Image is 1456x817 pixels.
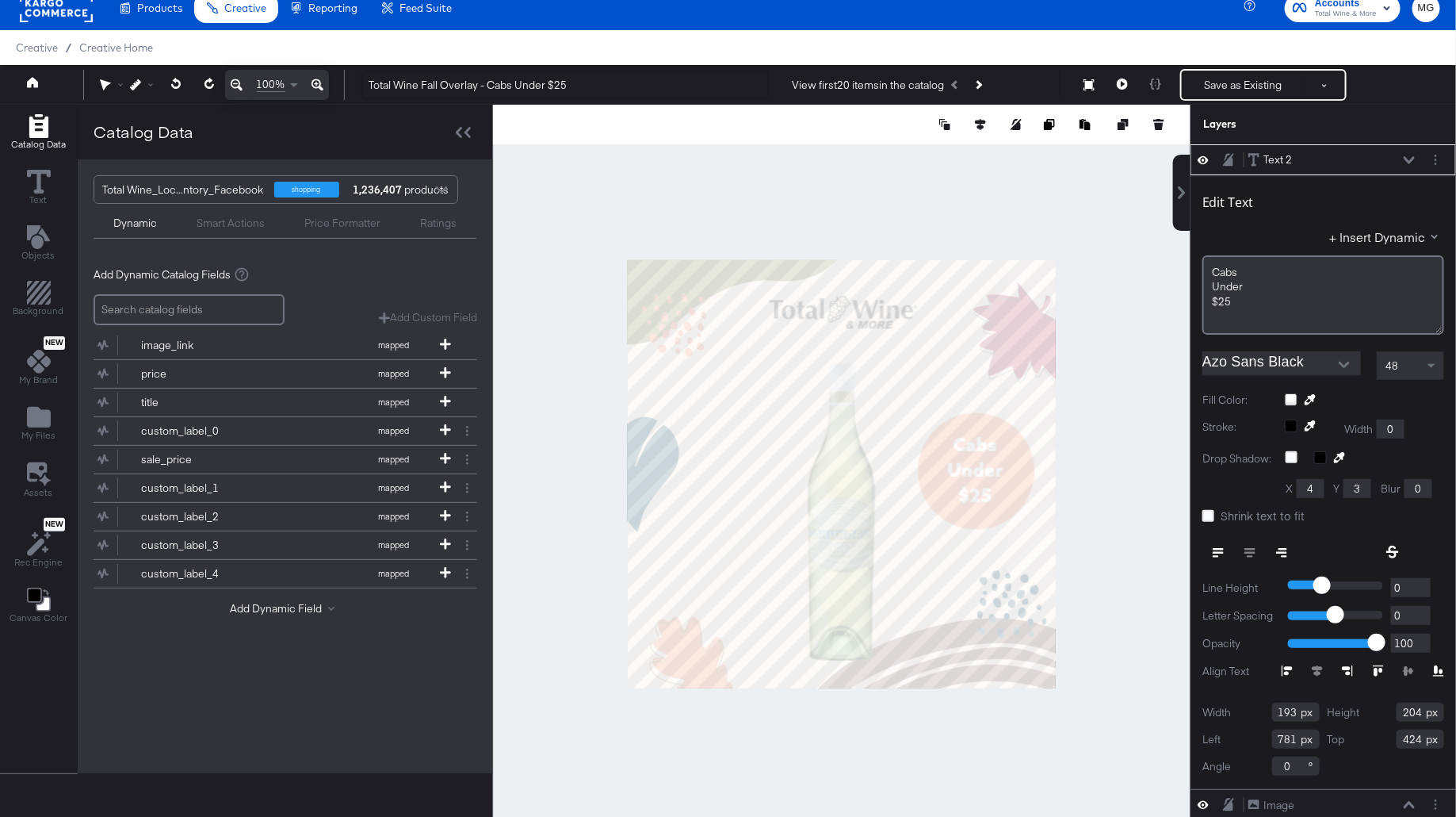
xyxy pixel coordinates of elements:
button: Layer Options [1427,152,1444,168]
span: Objects [22,249,55,262]
span: Assets [25,486,53,499]
span: Feed Suite [399,2,452,14]
div: custom_label_3 [141,538,256,553]
div: Dynamic [113,216,157,231]
button: Add Rectangle [4,278,74,323]
div: custom_label_4 [141,566,256,581]
button: image_linkmapped [94,332,457,359]
a: Creative Home [79,41,153,54]
div: titlemapped [94,389,477,416]
label: Top [1328,732,1345,747]
div: custom_label_1 [141,481,256,496]
label: Width [1202,705,1231,720]
div: Total Wine_Loc...ntory_Facebook [102,176,263,203]
div: Text 2 [1263,152,1292,167]
label: Stroke: [1202,420,1273,439]
div: Smart Actions [197,216,265,231]
span: Total Wine & More [1315,8,1377,21]
span: Creative [224,2,266,14]
span: Creative [16,41,58,54]
div: custom_label_1mapped [94,474,477,502]
button: Add Custom Field [379,310,477,325]
label: Angle [1202,759,1231,774]
label: Height [1328,705,1360,720]
label: Left [1202,732,1221,747]
div: custom_label_0mapped [94,417,477,445]
div: image_linkmapped [94,332,477,359]
div: pricemapped [94,360,477,388]
span: Add Dynamic Catalog Fields [94,267,231,282]
button: NewRec Engine [5,514,72,573]
span: Background [13,305,64,317]
div: products [351,176,399,203]
span: Rec Engine [14,556,63,569]
div: Catalog Data [94,121,193,144]
span: New [44,338,65,348]
div: custom_label_4mapped [94,560,477,588]
strong: 1,236,407 [351,176,405,203]
label: Y [1333,481,1339,497]
label: Drop Shadow: [1202,451,1274,466]
button: Assets [15,458,63,504]
label: Align Text [1202,664,1282,679]
div: sale_price [141,452,256,467]
button: NewMy Brand [10,333,67,392]
button: Image [1248,797,1295,814]
span: My Brand [19,374,58,386]
button: sale_pricemapped [94,446,457,474]
button: custom_label_2mapped [94,503,457,531]
span: Catalog Data [11,138,66,151]
span: New [44,520,65,530]
span: mapped [350,425,438,436]
span: mapped [350,454,438,465]
svg: Copy image [1044,119,1055,130]
button: Text 2 [1248,152,1293,168]
button: Copy image [1044,117,1060,132]
label: Line Height [1202,581,1276,596]
div: image_link [141,338,256,353]
label: Width [1344,422,1373,437]
svg: Paste image [1080,119,1091,130]
span: mapped [350,568,438,579]
span: mapped [350,539,438,550]
span: mapped [350,482,438,493]
span: mapped [350,511,438,522]
div: price [141,366,256,382]
button: pricemapped [94,360,457,388]
span: $25 [1212,294,1231,309]
div: custom_label_0 [141,424,256,439]
button: titlemapped [94,389,457,416]
span: Under [1212,279,1243,293]
button: + Insert Dynamic [1329,228,1444,245]
label: Letter Spacing [1202,608,1276,623]
button: custom_label_1mapped [94,474,457,502]
div: Layers [1203,117,1365,132]
div: View first 20 items in the catalog [793,78,945,93]
div: shopping [274,182,339,198]
div: custom_label_2 [141,509,256,524]
span: Cabs [1212,265,1237,279]
input: Search catalog fields [94,294,285,325]
div: sale_pricemapped [94,446,477,474]
span: mapped [350,397,438,408]
span: mapped [350,368,438,379]
button: Paste image [1080,117,1095,132]
span: Reporting [308,2,357,14]
button: Save as Existing [1182,71,1305,99]
button: Add Dynamic Field [230,601,341,616]
span: Products [137,2,182,14]
button: Add Files [12,402,65,447]
span: My Files [21,429,55,442]
div: Price Formatter [304,216,380,231]
button: Add Rectangle [2,110,75,155]
label: Fill Color: [1202,393,1273,408]
span: mapped [350,339,438,351]
label: Blur [1381,481,1401,497]
span: Canvas Color [10,612,67,624]
button: Open [1332,353,1356,377]
button: custom_label_0mapped [94,417,457,445]
div: Ratings [420,216,457,231]
div: title [141,395,256,410]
